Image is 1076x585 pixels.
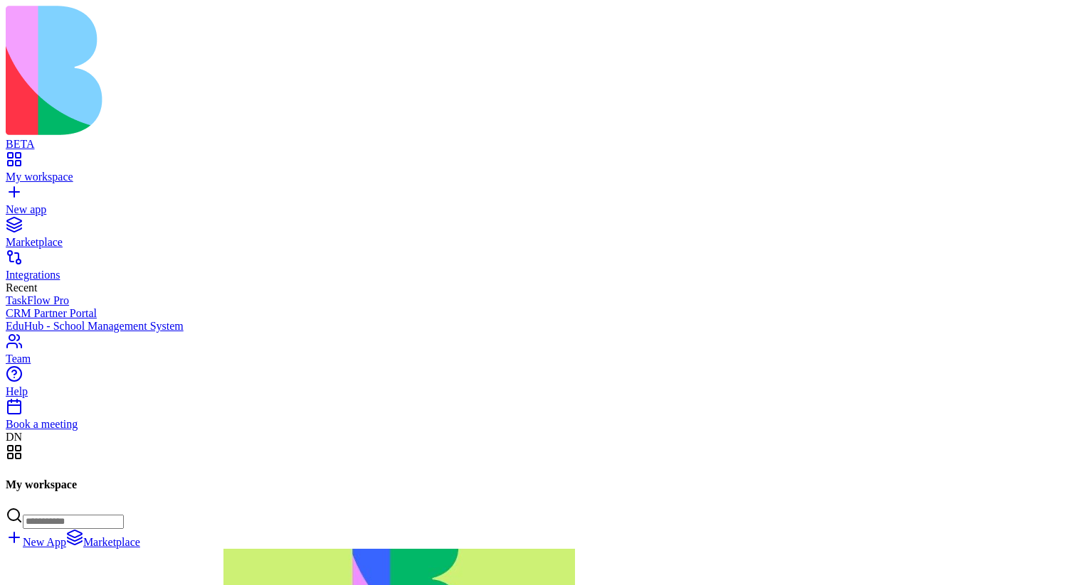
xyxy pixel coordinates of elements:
[6,340,1070,365] a: Team
[6,431,22,443] span: DN
[6,269,1070,281] div: Integrations
[6,372,1070,398] a: Help
[6,281,37,294] span: Recent
[6,294,1070,307] a: TaskFlow Pro
[6,307,1070,320] a: CRM Partner Portal
[6,478,1070,491] h4: My workspace
[6,418,1070,431] div: Book a meeting
[6,158,1070,183] a: My workspace
[6,138,1070,151] div: BETA
[6,385,1070,398] div: Help
[6,536,66,548] a: New App
[6,171,1070,183] div: My workspace
[6,236,1070,249] div: Marketplace
[6,353,1070,365] div: Team
[6,125,1070,151] a: BETA
[66,536,140,548] a: Marketplace
[6,405,1070,431] a: Book a meeting
[6,190,1070,216] a: New app
[6,320,1070,333] a: EduHub - School Management System
[6,223,1070,249] a: Marketplace
[6,256,1070,281] a: Integrations
[6,6,578,135] img: logo
[6,203,1070,216] div: New app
